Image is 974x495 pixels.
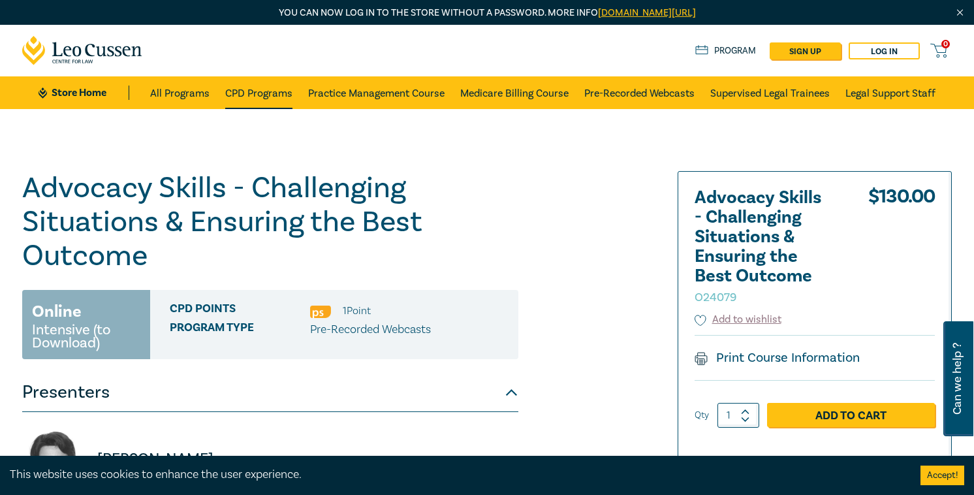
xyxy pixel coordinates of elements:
small: Intensive (to Download) [32,323,140,349]
a: Pre-Recorded Webcasts [584,76,695,109]
a: Medicare Billing Course [460,76,569,109]
p: You can now log in to the store without a password. More info [22,6,952,20]
h1: Advocacy Skills - Challenging Situations & Ensuring the Best Outcome [22,171,518,273]
a: Add to Cart [767,403,935,428]
input: 1 [717,403,759,428]
span: CPD Points [170,302,310,319]
a: [DOMAIN_NAME][URL] [598,7,696,19]
a: Program [695,44,756,58]
span: 0 [941,40,950,48]
a: All Programs [150,76,210,109]
img: Professional Skills [310,306,331,318]
p: [PERSON_NAME] [97,449,262,470]
h2: Advocacy Skills - Challenging Situations & Ensuring the Best Outcome [695,188,838,306]
a: CPD Programs [225,76,292,109]
button: Accept cookies [920,466,964,485]
span: Program type [170,321,310,338]
div: $ 130.00 [868,188,935,312]
span: Can we help ? [951,329,964,428]
label: Qty [695,408,709,423]
h3: Online [32,300,82,323]
a: Print Course Information [695,349,860,366]
a: Store Home [39,86,129,100]
li: 1 Point [343,302,371,319]
div: This website uses cookies to enhance the user experience. [10,466,901,483]
a: Log in [849,42,920,59]
p: Pre-Recorded Webcasts [310,321,431,338]
small: O24079 [695,290,736,305]
a: Supervised Legal Trainees [710,76,830,109]
button: Presenters [22,373,518,412]
a: Legal Support Staff [845,76,935,109]
a: sign up [770,42,841,59]
a: Practice Management Course [308,76,445,109]
button: Add to wishlist [695,312,781,327]
img: Close [954,7,966,18]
